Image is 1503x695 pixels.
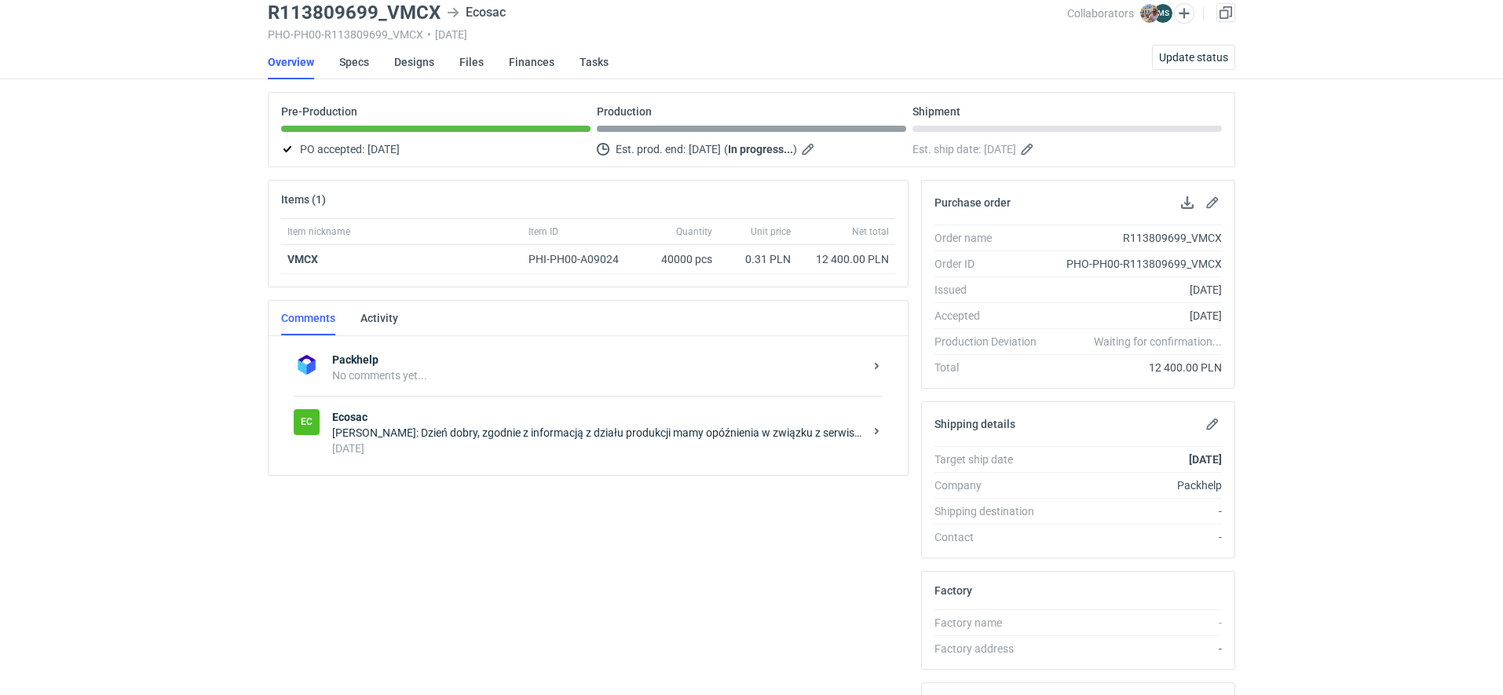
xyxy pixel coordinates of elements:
[1049,256,1222,272] div: PHO-PH00-R113809699_VMCX
[1174,3,1194,24] button: Edit collaborators
[1049,529,1222,545] div: -
[268,28,1067,41] div: PHO-PH00-R113809699_VMCX [DATE]
[1019,140,1038,159] button: Edit estimated shipping date
[934,230,1049,246] div: Order name
[793,143,797,155] em: )
[800,140,819,159] button: Edit estimated production end date
[339,45,369,79] a: Specs
[294,409,320,435] div: Ecosac
[281,193,326,206] h2: Items (1)
[287,225,350,238] span: Item nickname
[394,45,434,79] a: Designs
[852,225,889,238] span: Net total
[803,251,889,267] div: 12 400.00 PLN
[912,105,960,118] p: Shipment
[1094,334,1222,349] em: Waiting for confirmation...
[281,301,335,335] a: Comments
[1049,230,1222,246] div: R113809699_VMCX
[360,301,398,335] a: Activity
[728,143,793,155] strong: In progress...
[934,529,1049,545] div: Contact
[332,409,864,425] strong: Ecosac
[1067,7,1134,20] span: Collaborators
[934,334,1049,349] div: Production Deviation
[751,225,791,238] span: Unit price
[1140,4,1159,23] img: Michał Palasek
[509,45,554,79] a: Finances
[640,245,719,274] div: 40000 pcs
[447,3,506,22] div: Ecosac
[332,368,864,383] div: No comments yet...
[1049,615,1222,631] div: -
[934,641,1049,657] div: Factory address
[1159,52,1228,63] span: Update status
[1049,641,1222,657] div: -
[332,441,864,456] div: [DATE]
[1152,45,1235,70] button: Update status
[676,225,712,238] span: Quantity
[268,3,441,22] h3: R113809699_VMCX
[1049,308,1222,324] div: [DATE]
[1178,193,1197,212] button: Download PO
[294,409,320,435] figcaption: Ec
[1154,4,1172,23] figcaption: MS
[332,352,864,368] strong: Packhelp
[1203,415,1222,433] button: Edit shipping details
[597,105,652,118] p: Production
[268,45,314,79] a: Overview
[934,418,1015,430] h2: Shipping details
[1049,282,1222,298] div: [DATE]
[934,256,1049,272] div: Order ID
[1049,477,1222,493] div: Packhelp
[1049,503,1222,519] div: -
[934,452,1049,467] div: Target ship date
[912,140,1222,159] div: Est. ship date:
[427,28,431,41] span: •
[1189,453,1222,466] strong: [DATE]
[1203,193,1222,212] button: Edit purchase order
[332,425,864,441] div: [PERSON_NAME]: Dzień dobry, zgodnie z informacją z działu produkcji mamy opóźnienia w związku z s...
[281,105,357,118] p: Pre-Production
[724,143,728,155] em: (
[934,360,1049,375] div: Total
[934,196,1011,209] h2: Purchase order
[934,584,972,597] h2: Factory
[528,251,634,267] div: PHI-PH00-A09024
[934,615,1049,631] div: Factory name
[725,251,791,267] div: 0.31 PLN
[689,140,721,159] span: [DATE]
[934,308,1049,324] div: Accepted
[281,140,591,159] div: PO accepted:
[934,503,1049,519] div: Shipping destination
[597,140,906,159] div: Est. prod. end:
[294,352,320,378] img: Packhelp
[528,225,558,238] span: Item ID
[1049,360,1222,375] div: 12 400.00 PLN
[1216,3,1235,22] a: Duplicate
[580,45,609,79] a: Tasks
[984,140,1016,159] span: [DATE]
[934,282,1049,298] div: Issued
[368,140,400,159] span: [DATE]
[934,477,1049,493] div: Company
[459,45,484,79] a: Files
[287,253,318,265] a: VMCX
